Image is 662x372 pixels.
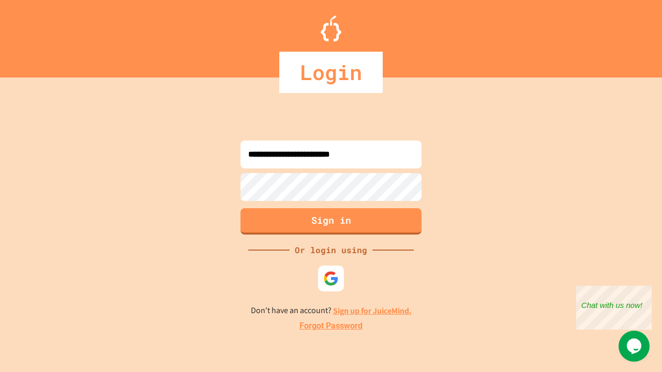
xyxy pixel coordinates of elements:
img: google-icon.svg [323,271,339,286]
iframe: chat widget [619,331,652,362]
div: Login [279,52,383,93]
div: Or login using [290,244,372,256]
p: Don't have an account? [251,304,412,317]
button: Sign in [240,208,422,235]
a: Sign up for JuiceMind. [333,305,412,316]
iframe: chat widget [576,286,652,330]
img: Logo.svg [321,16,341,41]
a: Forgot Password [299,320,363,332]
